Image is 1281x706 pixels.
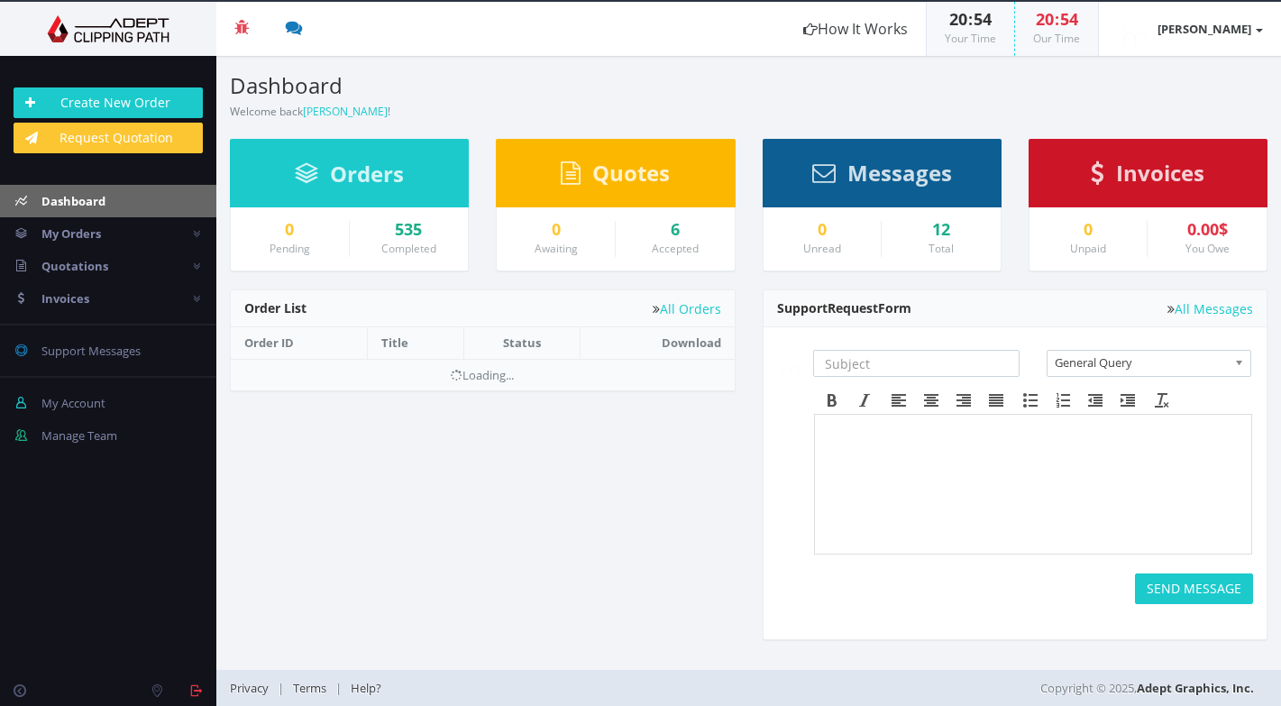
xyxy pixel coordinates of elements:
span: Dashboard [41,193,105,209]
a: Help? [342,680,390,696]
a: 535 [363,221,455,239]
span: 20 [1036,8,1054,30]
small: You Owe [1185,241,1230,256]
div: Justify [980,389,1012,412]
span: Order List [244,299,307,316]
div: Align center [915,389,947,412]
div: 12 [895,221,987,239]
div: Align right [947,389,980,412]
span: General Query [1055,351,1227,374]
div: | | [230,670,921,706]
small: Completed [381,241,436,256]
span: Quotations [41,258,108,274]
span: Messages [847,158,952,188]
small: Welcome back ! [230,104,390,119]
span: Support Messages [41,343,141,359]
div: Bold [816,389,848,412]
span: Copyright © 2025, [1040,679,1254,697]
a: Terms [284,680,335,696]
a: 6 [629,221,721,239]
small: Your Time [945,31,996,46]
a: [PERSON_NAME] [303,104,388,119]
span: Support Form [777,299,911,316]
a: All Orders [653,302,721,316]
a: 0 [244,221,335,239]
span: Invoices [1116,158,1204,188]
a: Adept Graphics, Inc. [1137,680,1254,696]
small: Our Time [1033,31,1080,46]
span: Quotes [592,158,670,188]
a: Messages [812,169,952,185]
span: Orders [330,159,404,188]
iframe: Rich Text Area. Press ALT-F9 for menu. Press ALT-F10 for toolbar. Press ALT-0 for help [815,415,1252,554]
a: Invoices [1091,169,1204,185]
a: Quotes [561,169,670,185]
h3: Dashboard [230,74,736,97]
strong: [PERSON_NAME] [1157,21,1251,37]
div: Decrease indent [1079,389,1112,412]
a: Privacy [230,680,278,696]
button: SEND MESSAGE [1135,573,1253,604]
span: Invoices [41,290,89,307]
th: Order ID [231,327,367,359]
div: Italic [848,389,881,412]
div: Numbered list [1047,389,1079,412]
small: Accepted [652,241,699,256]
div: Bullet list [1014,389,1047,412]
small: Pending [270,241,310,256]
a: Request Quotation [14,123,203,153]
img: Adept Graphics [14,15,203,42]
small: Awaiting [535,241,578,256]
th: Download [581,327,735,359]
span: 54 [974,8,992,30]
img: timthumb.php [777,350,804,377]
a: Create New Order [14,87,203,118]
th: Status [464,327,581,359]
span: My Account [41,395,105,411]
th: Title [367,327,464,359]
a: 0 [777,221,868,239]
a: [PERSON_NAME] [1099,2,1281,56]
small: Total [929,241,954,256]
span: Manage Team [41,427,117,444]
a: Orders [295,170,404,186]
span: 20 [949,8,967,30]
a: 0 [1043,221,1134,239]
a: 0 [510,221,601,239]
img: timthumb.php [1117,11,1153,47]
a: How It Works [785,2,926,56]
span: My Orders [41,225,101,242]
span: 54 [1060,8,1078,30]
div: Align left [883,389,915,412]
div: 0.00$ [1161,221,1253,239]
a: All Messages [1167,302,1253,316]
small: Unread [803,241,841,256]
div: Clear formatting [1146,389,1178,412]
td: Loading... [231,359,735,390]
div: Increase indent [1112,389,1144,412]
span: : [967,8,974,30]
input: Subject [813,350,1020,377]
span: Request [828,299,878,316]
small: Unpaid [1070,241,1106,256]
span: : [1054,8,1060,30]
